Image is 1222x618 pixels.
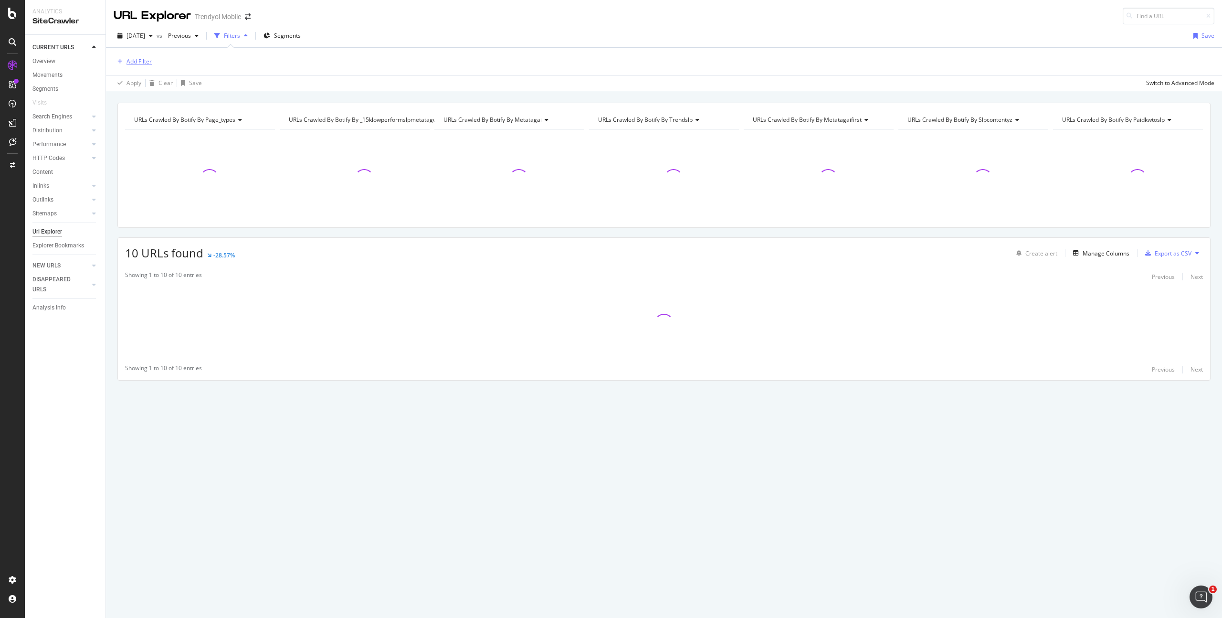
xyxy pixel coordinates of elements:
[32,70,63,80] div: Movements
[125,271,202,282] div: Showing 1 to 10 of 10 entries
[32,56,55,66] div: Overview
[211,28,252,43] button: Filters
[114,28,157,43] button: [DATE]
[1062,116,1165,124] span: URLs Crawled By Botify By paidkwtoslp
[751,112,885,128] h4: URLs Crawled By Botify By metatagaifirst
[164,28,202,43] button: Previous
[32,126,89,136] a: Distribution
[1083,249,1129,257] div: Manage Columns
[245,13,251,20] div: arrow-right-arrow-left
[1190,271,1203,282] button: Next
[32,43,74,53] div: CURRENT URLS
[32,261,89,271] a: NEW URLS
[32,70,99,80] a: Movements
[1123,8,1214,24] input: Find a URL
[32,261,61,271] div: NEW URLS
[32,209,89,219] a: Sitemaps
[32,181,49,191] div: Inlinks
[32,8,98,16] div: Analytics
[1152,273,1175,281] div: Previous
[32,153,89,163] a: HTTP Codes
[32,227,62,237] div: Url Explorer
[598,116,693,124] span: URLs Crawled By Botify By trendslp
[32,139,66,149] div: Performance
[32,84,99,94] a: Segments
[32,112,89,122] a: Search Engines
[1190,28,1214,43] button: Save
[907,116,1012,124] span: URLs Crawled By Botify By slpcontentyz
[132,112,266,128] h4: URLs Crawled By Botify By page_types
[1142,75,1214,91] button: Switch to Advanced Mode
[1190,586,1212,608] iframe: Intercom live chat
[1155,249,1191,257] div: Export as CSV
[125,245,203,261] span: 10 URLs found
[289,116,442,124] span: URLs Crawled By Botify By _15klowperformslpmetatagwai
[443,116,542,124] span: URLs Crawled By Botify By metatagai
[1190,273,1203,281] div: Next
[32,112,72,122] div: Search Engines
[146,75,173,91] button: Clear
[1209,586,1217,593] span: 1
[1152,271,1175,282] button: Previous
[260,28,305,43] button: Segments
[32,84,58,94] div: Segments
[114,8,191,24] div: URL Explorer
[32,275,89,295] a: DISAPPEARED URLS
[126,32,145,40] span: 2025 Aug. 31st
[125,364,202,375] div: Showing 1 to 10 of 10 entries
[32,303,99,313] a: Analysis Info
[114,56,152,67] button: Add Filter
[287,112,456,128] h4: URLs Crawled By Botify By _15klowperformslpmetatagwai
[195,12,241,21] div: Trendyol Mobile
[32,139,89,149] a: Performance
[224,32,240,40] div: Filters
[32,209,57,219] div: Sitemaps
[753,116,862,124] span: URLs Crawled By Botify By metatagaifirst
[596,112,730,128] h4: URLs Crawled By Botify By trendslp
[32,98,56,108] a: Visits
[177,75,202,91] button: Save
[126,57,152,65] div: Add Filter
[32,126,63,136] div: Distribution
[1025,249,1057,257] div: Create alert
[157,32,164,40] span: vs
[32,241,99,251] a: Explorer Bookmarks
[1069,247,1129,259] button: Manage Columns
[189,79,202,87] div: Save
[32,167,53,177] div: Content
[1190,365,1203,373] div: Next
[32,98,47,108] div: Visits
[32,303,66,313] div: Analysis Info
[1201,32,1214,40] div: Save
[1141,245,1191,261] button: Export as CSV
[442,112,576,128] h4: URLs Crawled By Botify By metatagai
[32,43,89,53] a: CURRENT URLS
[32,195,89,205] a: Outlinks
[32,181,89,191] a: Inlinks
[1060,112,1194,128] h4: URLs Crawled By Botify By paidkwtoslp
[213,251,235,259] div: -28.57%
[906,112,1040,128] h4: URLs Crawled By Botify By slpcontentyz
[1152,364,1175,375] button: Previous
[134,116,235,124] span: URLs Crawled By Botify By page_types
[1146,79,1214,87] div: Switch to Advanced Mode
[32,227,99,237] a: Url Explorer
[164,32,191,40] span: Previous
[32,167,99,177] a: Content
[274,32,301,40] span: Segments
[32,56,99,66] a: Overview
[32,195,53,205] div: Outlinks
[1012,245,1057,261] button: Create alert
[1190,364,1203,375] button: Next
[32,153,65,163] div: HTTP Codes
[1152,365,1175,373] div: Previous
[158,79,173,87] div: Clear
[32,241,84,251] div: Explorer Bookmarks
[114,75,141,91] button: Apply
[32,16,98,27] div: SiteCrawler
[126,79,141,87] div: Apply
[32,275,81,295] div: DISAPPEARED URLS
